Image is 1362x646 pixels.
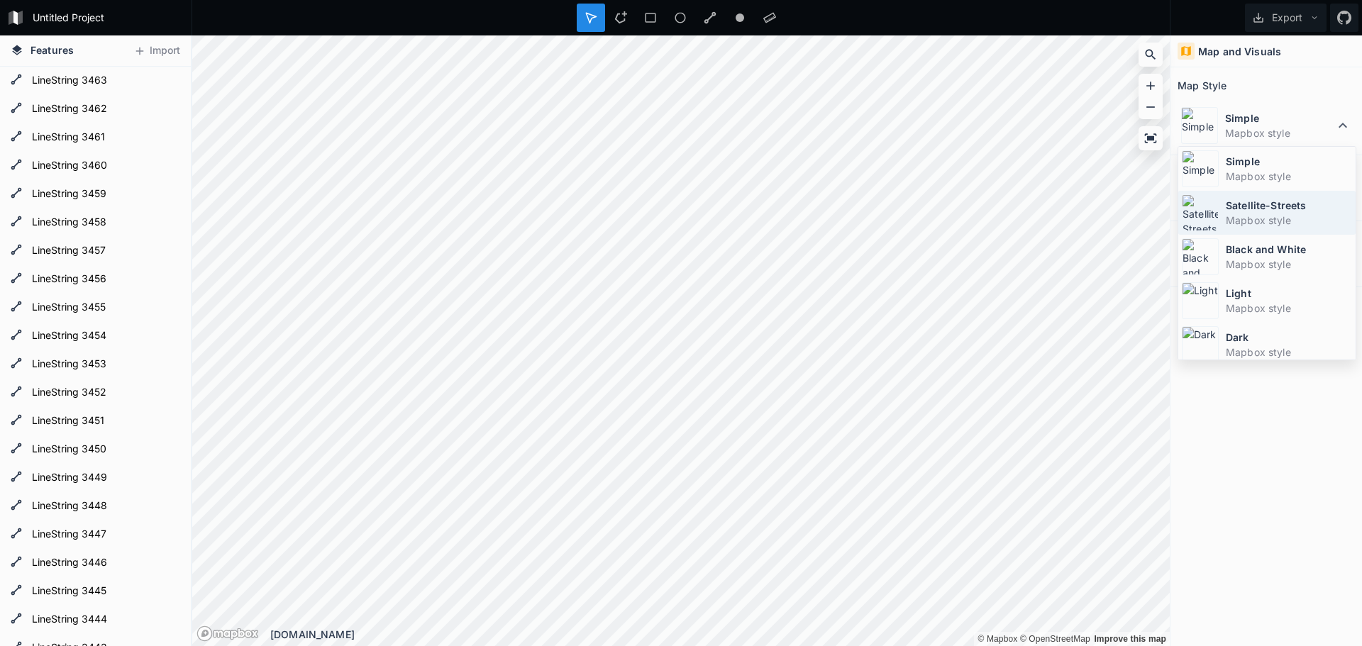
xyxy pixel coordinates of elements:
[1182,150,1219,187] img: Simple
[978,634,1017,644] a: Mapbox
[1178,74,1227,96] h2: Map Style
[1225,111,1334,126] dt: Simple
[1182,238,1219,275] img: Black and White
[1198,44,1281,59] h4: Map and Visuals
[1225,126,1334,140] dd: Mapbox style
[126,40,187,62] button: Import
[1226,330,1352,345] dt: Dark
[1182,282,1219,319] img: Light
[1226,301,1352,316] dd: Mapbox style
[270,627,1170,642] div: [DOMAIN_NAME]
[1226,257,1352,272] dd: Mapbox style
[1182,326,1219,363] img: Dark
[1226,213,1352,228] dd: Mapbox style
[1094,634,1166,644] a: Map feedback
[1182,194,1219,231] img: Satellite-Streets
[1226,169,1352,184] dd: Mapbox style
[1226,242,1352,257] dt: Black and White
[1226,345,1352,360] dd: Mapbox style
[1226,198,1352,213] dt: Satellite-Streets
[1020,634,1090,644] a: OpenStreetMap
[1245,4,1327,32] button: Export
[1226,286,1352,301] dt: Light
[1181,107,1218,144] img: Simple
[1226,154,1352,169] dt: Simple
[31,43,74,57] span: Features
[196,625,259,642] a: Mapbox logo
